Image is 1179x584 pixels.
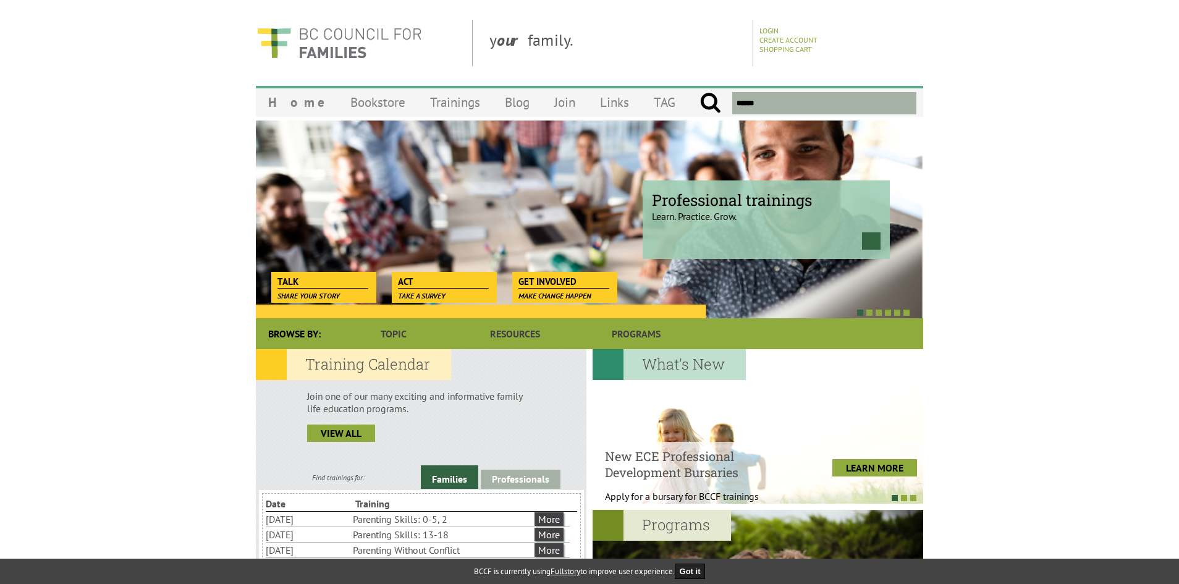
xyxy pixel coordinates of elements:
a: TAG [641,88,688,117]
a: Blog [492,88,542,117]
button: Got it [675,564,706,579]
a: Shopping Cart [759,44,812,54]
a: Professionals [481,470,560,489]
a: Links [588,88,641,117]
li: Parenting Without Conflict [353,543,532,557]
a: Get Involved Make change happen [512,272,615,289]
a: Resources [454,318,575,349]
span: Take a survey [398,291,446,300]
div: Browse By: [256,318,333,349]
span: Professional trainings [652,190,881,210]
span: Act [398,275,489,289]
a: Families [421,465,478,489]
span: Make change happen [518,291,591,300]
p: Join one of our many exciting and informative family life education programs. [307,390,535,415]
a: More [535,512,564,526]
a: Programs [576,318,697,349]
li: [DATE] [266,543,350,557]
a: Create Account [759,35,818,44]
a: Fullstory [551,566,580,577]
div: Find trainings for: [256,473,421,482]
p: Learn. Practice. Grow. [652,200,881,222]
li: Parenting Skills: 13-18 [353,527,532,542]
h4: New ECE Professional Development Bursaries [605,448,790,480]
li: Date [266,496,353,511]
strong: our [497,30,528,50]
h2: Programs [593,510,731,541]
span: Talk [277,275,368,289]
li: [DATE] [266,527,350,542]
div: y family. [480,20,753,66]
input: Submit [699,92,721,114]
a: Topic [333,318,454,349]
a: More [535,528,564,541]
a: Home [256,88,338,117]
a: More [535,543,564,557]
a: Join [542,88,588,117]
li: High-Conflict Behavioural Skills [353,558,532,573]
h2: Training Calendar [256,349,451,380]
li: [DATE] [266,512,350,527]
a: view all [307,425,375,442]
span: Share your story [277,291,340,300]
span: Get Involved [518,275,609,289]
li: [DATE] [266,558,350,573]
a: Bookstore [338,88,418,117]
img: BC Council for FAMILIES [256,20,423,66]
a: Trainings [418,88,492,117]
a: LEARN MORE [832,459,917,476]
a: Login [759,26,779,35]
li: Training [355,496,442,511]
li: Parenting Skills: 0-5, 2 [353,512,532,527]
a: Talk Share your story [271,272,374,289]
h2: What's New [593,349,746,380]
p: Apply for a bursary for BCCF trainings West... [605,490,790,515]
a: Act Take a survey [392,272,495,289]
